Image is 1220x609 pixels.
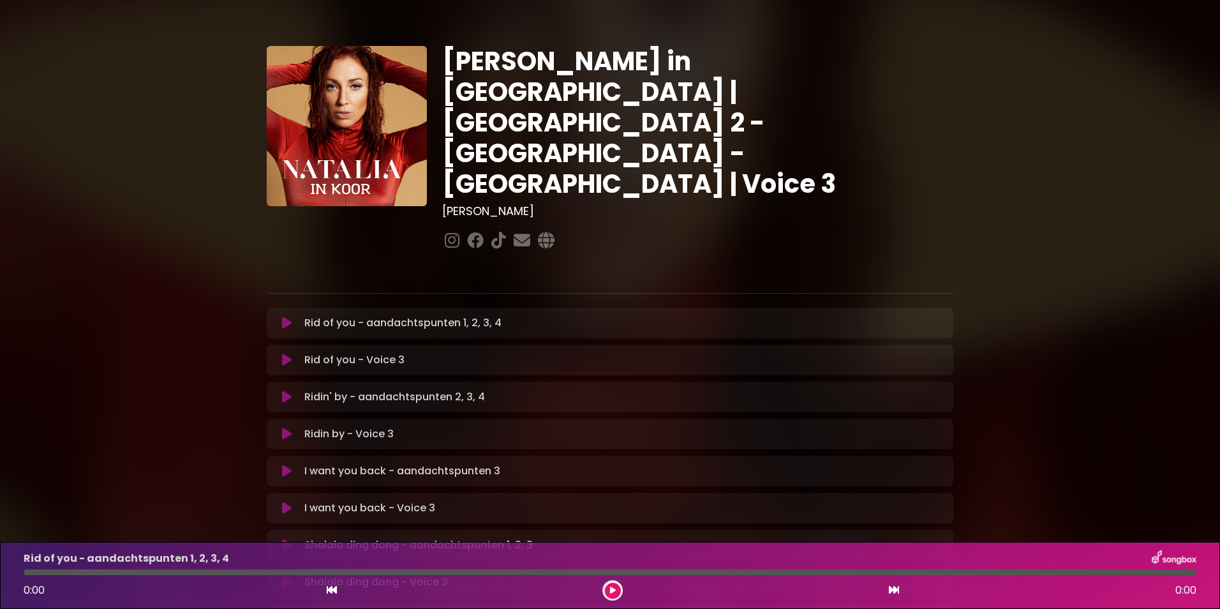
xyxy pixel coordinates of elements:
p: Rid of you - Voice 3 [304,352,405,368]
h1: [PERSON_NAME] in [GEOGRAPHIC_DATA] | [GEOGRAPHIC_DATA] 2 - [GEOGRAPHIC_DATA] - [GEOGRAPHIC_DATA] ... [442,46,953,199]
h3: [PERSON_NAME] [442,204,953,218]
p: Ridin' by - aandachtspunten 2, 3, 4 [304,389,485,405]
p: Shalala ding dong - aandachtspunten 1, 2, 3 [304,538,533,553]
img: songbox-logo-white.png [1152,550,1196,567]
span: 0:00 [24,583,45,598]
p: Ridin by - Voice 3 [304,426,394,442]
p: I want you back - Voice 3 [304,500,435,516]
span: 0:00 [1175,583,1196,598]
p: Rid of you - aandachtspunten 1, 2, 3, 4 [304,315,502,331]
p: I want you back - aandachtspunten 3 [304,463,500,479]
img: YTVS25JmS9CLUqXqkEhs [267,46,427,206]
p: Rid of you - aandachtspunten 1, 2, 3, 4 [24,551,229,566]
